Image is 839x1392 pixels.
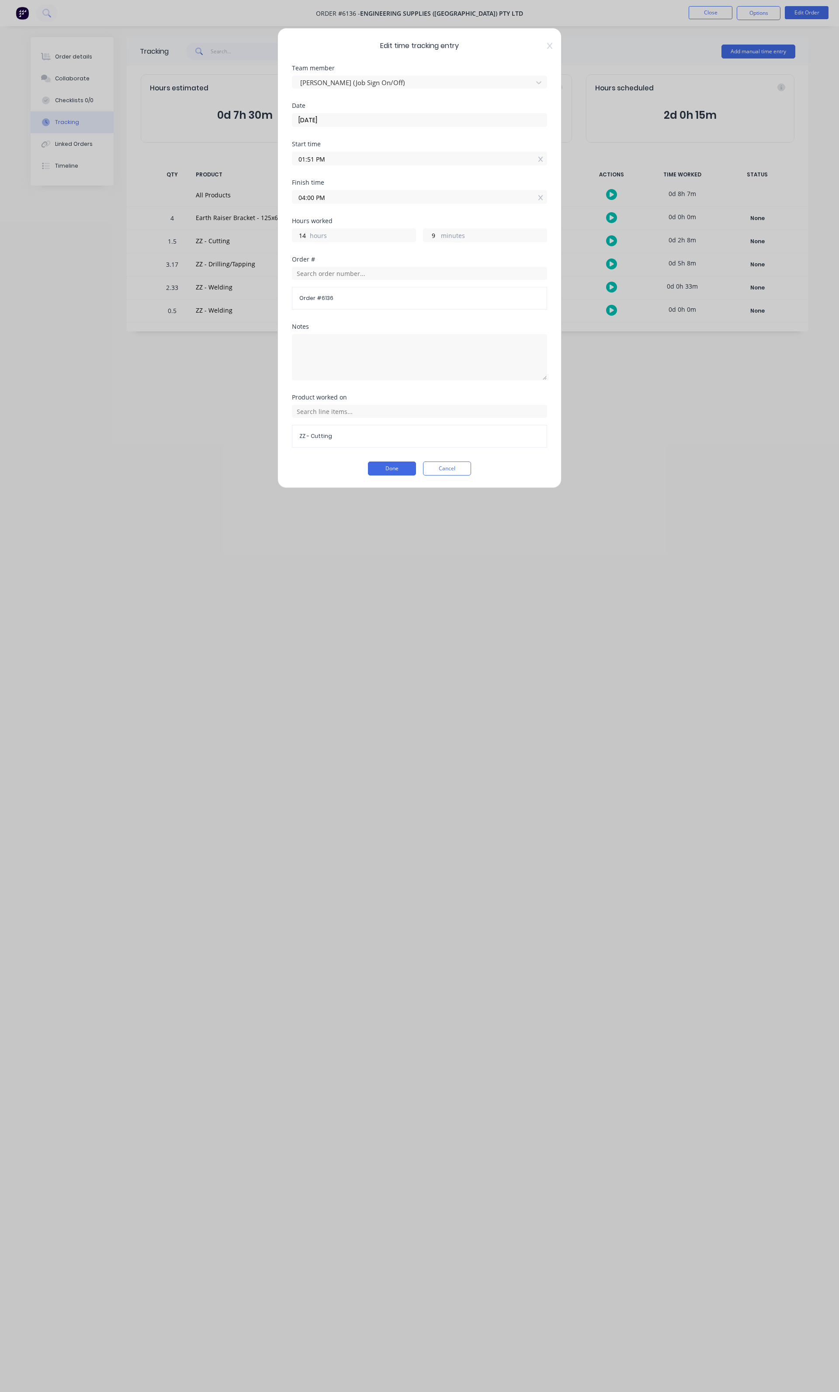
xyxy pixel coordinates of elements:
[292,141,547,147] div: Start time
[441,231,547,242] label: minutes
[292,218,547,224] div: Hours worked
[292,324,547,330] div: Notes
[292,65,547,71] div: Team member
[292,41,547,51] span: Edit time tracking entry
[423,229,439,242] input: 0
[292,179,547,186] div: Finish time
[423,462,471,475] button: Cancel
[292,256,547,262] div: Order #
[299,294,540,302] span: Order # 6136
[292,405,547,418] input: Search line items...
[299,432,540,440] span: ZZ - Cutting
[292,103,547,109] div: Date
[368,462,416,475] button: Done
[292,267,547,280] input: Search order number...
[292,229,308,242] input: 0
[310,231,416,242] label: hours
[292,394,547,400] div: Product worked on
